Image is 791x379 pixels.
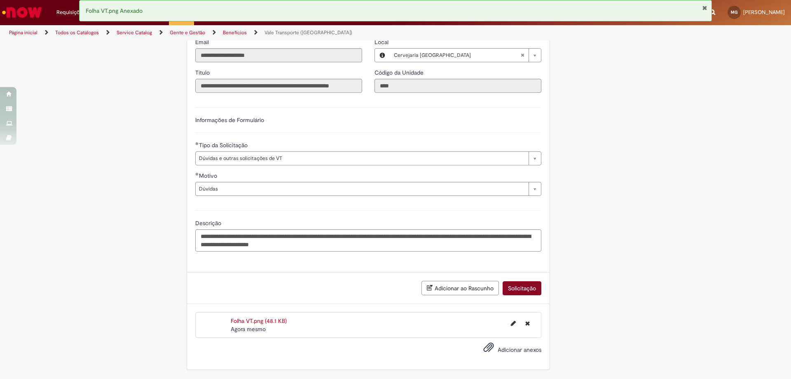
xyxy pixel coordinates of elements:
[6,25,521,40] ul: Trilhas de página
[374,69,425,76] span: Somente leitura - Código da Unidade
[195,38,211,46] label: Somente leitura - Email
[199,172,219,179] span: Motivo
[374,68,425,77] label: Somente leitura - Código da Unidade
[195,79,362,93] input: Título
[9,29,37,36] a: Página inicial
[170,29,205,36] a: Gente e Gestão
[195,172,199,176] span: Obrigatório Preenchido
[195,219,223,227] span: Descrição
[374,79,541,93] input: Código da Unidade
[199,141,249,149] span: Tipo da Solicitação
[195,142,199,145] span: Obrigatório Preenchido
[117,29,152,36] a: Service Catalog
[199,182,524,195] span: Dúvidas
[506,317,521,330] button: Editar nome de arquivo Folha VT.png
[481,340,496,359] button: Adicionar anexos
[195,69,211,76] span: Somente leitura - Título
[421,281,499,295] button: Adicionar ao Rascunho
[223,29,247,36] a: Benefícios
[520,317,535,330] button: Excluir Folha VT.png
[731,9,737,15] span: MG
[1,4,43,21] img: ServiceNow
[743,9,785,16] span: [PERSON_NAME]
[375,49,390,62] button: Local, Visualizar este registro Cervejaria Santa Catarina
[55,29,99,36] a: Todos os Catálogos
[56,8,85,16] span: Requisições
[264,29,352,36] a: Vale Transporte ([GEOGRAPHIC_DATA])
[390,49,541,62] a: Cervejaria [GEOGRAPHIC_DATA]Limpar campo Local
[195,48,362,62] input: Email
[503,281,541,295] button: Solicitação
[195,229,541,252] textarea: Descrição
[199,152,524,165] span: Dúvidas e outras solicitações de VT
[374,38,390,46] span: Local
[394,49,520,62] span: Cervejaria [GEOGRAPHIC_DATA]
[516,49,529,62] abbr: Limpar campo Local
[195,68,211,77] label: Somente leitura - Título
[231,317,287,325] a: Folha VT.png (48.1 KB)
[702,5,707,11] button: Fechar Notificação
[231,325,266,333] span: Agora mesmo
[86,7,143,14] span: Folha VT.png Anexado
[498,346,541,353] span: Adicionar anexos
[195,116,264,124] label: Informações de Formulário
[231,325,266,333] time: 30/09/2025 12:26:46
